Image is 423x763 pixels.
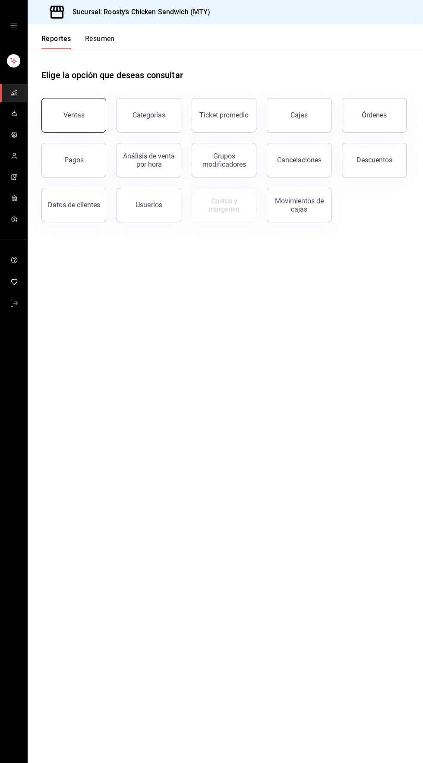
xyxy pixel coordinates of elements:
button: Categorías [117,98,181,133]
button: Datos de clientes [41,188,106,222]
div: Pagos [64,156,84,164]
h1: Elige la opción que deseas consultar [41,69,183,82]
div: Categorías [133,111,165,119]
div: Órdenes [362,111,387,119]
button: Pagos [41,143,106,177]
button: Cancelaciones [267,143,331,177]
button: Movimientos de cajas [267,188,331,222]
div: Cancelaciones [277,156,322,164]
button: Descuentos [342,143,407,177]
div: Movimientos de cajas [272,197,326,213]
button: open drawer [10,22,17,29]
button: Ventas [41,98,106,133]
button: Órdenes [342,98,407,133]
button: Contrata inventarios para ver este reporte [192,188,256,222]
button: Ticket promedio [192,98,256,133]
div: Ticket promedio [199,111,249,119]
div: Descuentos [357,156,392,164]
button: Cajas [267,98,331,133]
button: Grupos modificadores [192,143,256,177]
div: Análisis de venta por hora [122,152,176,168]
div: Usuarios [136,201,162,209]
div: Cajas [290,111,308,119]
div: Costos y márgenes [197,197,251,213]
h3: Sucursal: Roosty’s Chicken Sandwich (MTY) [66,7,210,17]
button: Reportes [41,35,71,49]
button: Análisis de venta por hora [117,143,181,177]
div: Ventas [63,111,85,119]
div: Grupos modificadores [197,152,251,168]
button: Usuarios [117,188,181,222]
div: navigation tabs [41,35,115,49]
div: Datos de clientes [48,201,100,209]
button: Resumen [85,35,115,49]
